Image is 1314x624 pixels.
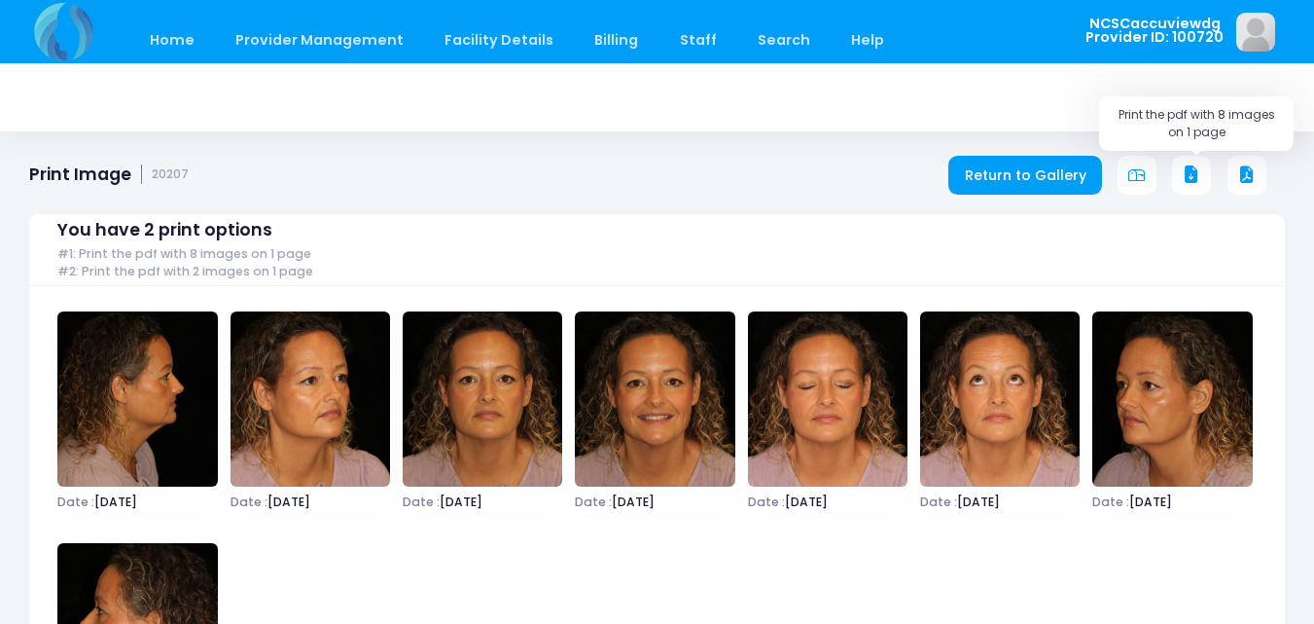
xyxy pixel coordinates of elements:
span: [DATE] [1092,496,1252,508]
a: Provider Management [216,18,422,63]
a: Search [738,18,829,63]
span: Date : [575,494,612,510]
span: Date : [231,494,267,510]
img: image [920,312,1080,487]
span: You have 2 print options [57,220,272,240]
span: #2: Print the pdf with 2 images on 1 page [57,265,313,279]
span: [DATE] [231,496,390,508]
a: Help [833,18,904,63]
span: Date : [920,494,957,510]
a: Staff [660,18,735,63]
a: Return to Gallery [948,156,1102,195]
span: NCSCaccuviewdg Provider ID: 100720 [1085,17,1224,45]
img: image [1092,312,1252,487]
img: image [403,312,562,487]
span: #1: Print the pdf with 8 images on 1 page [57,247,311,262]
span: [DATE] [920,496,1080,508]
span: [DATE] [575,496,734,508]
img: image [231,312,390,487]
a: Facility Details [426,18,573,63]
span: [DATE] [748,496,907,508]
div: Print the pdf with 8 images on 1 page [1099,96,1294,151]
small: 20207 [152,167,189,182]
span: Date : [1092,494,1129,510]
a: Home [130,18,213,63]
h1: Print Image [29,165,189,185]
img: image [575,312,734,487]
a: Billing [576,18,657,63]
span: Date : [57,494,94,510]
img: image [57,312,217,487]
span: Date : [403,494,440,510]
span: [DATE] [403,496,562,508]
img: image [1236,13,1275,52]
img: image [748,312,907,487]
span: [DATE] [57,496,217,508]
span: Date : [748,494,785,510]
